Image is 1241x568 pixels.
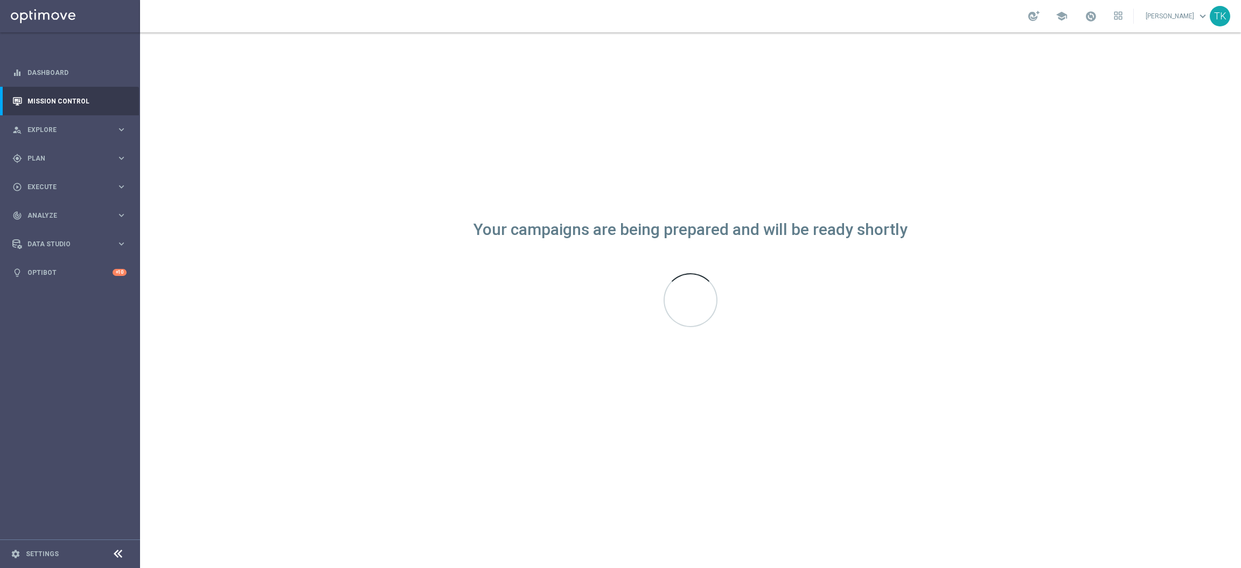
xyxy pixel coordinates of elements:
[27,241,116,247] span: Data Studio
[116,124,127,135] i: keyboard_arrow_right
[1145,8,1210,24] a: [PERSON_NAME]keyboard_arrow_down
[12,154,22,163] i: gps_fixed
[12,182,22,192] i: play_circle_outline
[12,182,116,192] div: Execute
[12,68,22,78] i: equalizer
[1056,10,1068,22] span: school
[12,211,127,220] button: track_changes Analyze keyboard_arrow_right
[12,125,22,135] i: person_search
[12,183,127,191] button: play_circle_outline Execute keyboard_arrow_right
[12,268,127,277] button: lightbulb Optibot +10
[27,58,127,87] a: Dashboard
[12,125,116,135] div: Explore
[12,240,127,248] button: Data Studio keyboard_arrow_right
[26,551,59,557] a: Settings
[12,268,22,278] i: lightbulb
[12,154,116,163] div: Plan
[27,184,116,190] span: Execute
[12,87,127,115] div: Mission Control
[12,211,116,220] div: Analyze
[27,155,116,162] span: Plan
[12,154,127,163] button: gps_fixed Plan keyboard_arrow_right
[1197,10,1209,22] span: keyboard_arrow_down
[473,225,908,234] div: Your campaigns are being prepared and will be ready shortly
[12,97,127,106] button: Mission Control
[12,258,127,287] div: Optibot
[12,58,127,87] div: Dashboard
[12,239,116,249] div: Data Studio
[12,126,127,134] button: person_search Explore keyboard_arrow_right
[27,87,127,115] a: Mission Control
[27,212,116,219] span: Analyze
[116,210,127,220] i: keyboard_arrow_right
[116,182,127,192] i: keyboard_arrow_right
[11,549,20,559] i: settings
[12,211,22,220] i: track_changes
[27,258,113,287] a: Optibot
[12,68,127,77] button: equalizer Dashboard
[116,153,127,163] i: keyboard_arrow_right
[113,269,127,276] div: +10
[1210,6,1230,26] div: TK
[116,239,127,249] i: keyboard_arrow_right
[27,127,116,133] span: Explore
